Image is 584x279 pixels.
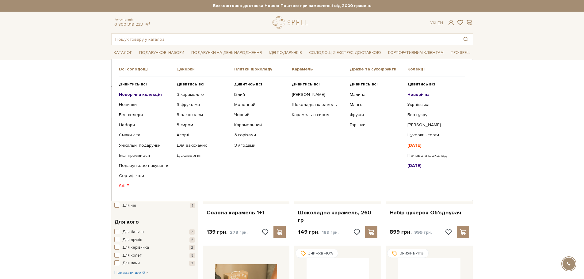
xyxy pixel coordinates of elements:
span: 5 [189,253,195,258]
span: Для друзів [122,237,142,243]
span: | [435,20,436,25]
span: 999 грн. [414,230,432,235]
a: 0 800 319 233 [114,22,143,27]
b: [DATE] [407,143,422,148]
a: Новинки [119,102,172,107]
span: Цукерки [177,66,234,72]
a: Смаки літа [119,132,172,138]
a: Подарункові набори [137,48,187,58]
span: Для батьків [122,229,144,235]
a: З алкоголем [177,112,230,118]
b: Дивитись всі [119,81,147,87]
a: Горішки [350,122,403,128]
span: Колекції [407,66,465,72]
div: Знижка -11% [387,249,429,258]
a: Дивитись всі [350,81,403,87]
a: Карамельний [234,122,287,128]
a: Фрукти [350,112,403,118]
a: Молочний [234,102,287,107]
a: Білий [234,92,287,97]
button: Для керівника 2 [114,245,195,251]
span: Для керівника [122,245,149,251]
a: Набір цукерок Об'єднувач [390,209,469,216]
a: З горіхами [234,132,287,138]
a: Ідеї подарунків [266,48,304,58]
a: Дивитись всі [292,81,345,87]
a: logo [273,16,311,29]
div: Знижка -10% [296,249,338,258]
span: Для неї [122,203,136,209]
a: En [437,20,443,25]
a: Карамель з сиром [292,112,345,118]
div: Ук [430,20,443,26]
a: Набори [119,122,172,128]
a: Манго [350,102,403,107]
button: Для неї 1 [114,203,195,209]
a: [PERSON_NAME] [407,122,460,128]
span: 2 [189,229,195,235]
b: Дивитись всі [350,81,378,87]
b: Дивитись всі [177,81,204,87]
a: Асорті [177,132,230,138]
a: Українська [407,102,460,107]
a: Дивитись всі [234,81,287,87]
span: 2 [189,245,195,250]
a: Подарунки на День народження [189,48,264,58]
button: Пошук товару у каталозі [459,34,473,45]
a: Солона карамель 1+1 [207,209,286,216]
input: Пошук товару у каталозі [112,34,459,45]
a: Корпоративним клієнтам [386,48,446,58]
a: З фруктами [177,102,230,107]
a: Новорічна колекція [119,92,172,97]
b: Дивитись всі [407,81,435,87]
span: Для кого [114,218,139,226]
span: 3 [189,261,195,266]
a: Дивитись всі [119,81,172,87]
button: Для батьків 2 [114,229,195,235]
a: [DATE] [407,143,460,148]
b: Дивитись всі [292,81,320,87]
a: Без цукру [407,112,460,118]
span: Консультація: [114,18,151,22]
span: 189 грн. [322,230,339,235]
a: Сертифікати [119,173,172,179]
a: Діскавері кіт [177,153,230,158]
a: [DATE] [407,163,460,168]
a: З ягодами [234,143,287,148]
a: Інші приємності [119,153,172,158]
span: Всі солодощі [119,66,177,72]
span: Показати ще 6 [114,270,149,275]
p: 139 грн. [207,228,248,236]
a: [PERSON_NAME] [292,92,345,97]
p: 899 грн. [390,228,432,236]
a: Дивитись всі [177,81,230,87]
a: З карамеллю [177,92,230,97]
a: telegram [144,22,151,27]
a: З сиром [177,122,230,128]
b: [DATE] [407,163,422,168]
a: Каталог [111,48,135,58]
span: 278 грн. [230,230,248,235]
a: SALE [119,183,172,189]
b: Дивитись всі [234,81,262,87]
span: Карамель [292,66,349,72]
button: Для мами 3 [114,260,195,266]
a: Цукерки - торти [407,132,460,138]
b: Новорічна [407,92,429,97]
a: Малина [350,92,403,97]
p: 149 грн. [298,228,339,236]
a: Унікальні подарунки [119,143,172,148]
span: 5 [189,237,195,243]
span: 1 [190,203,195,208]
a: Для закоханих [177,143,230,148]
a: Подарункове пакування [119,163,172,168]
button: Для друзів 5 [114,237,195,243]
a: Бестселери [119,112,172,118]
a: Шоколадна карамель [292,102,345,107]
span: Для мами [122,260,140,266]
span: Плитки шоколаду [234,66,292,72]
span: Драже та сухофрукти [350,66,407,72]
div: Каталог [111,59,473,201]
a: Солодощі з експрес-доставкою [307,47,384,58]
a: Шоколадна карамель, 260 гр [298,209,377,224]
